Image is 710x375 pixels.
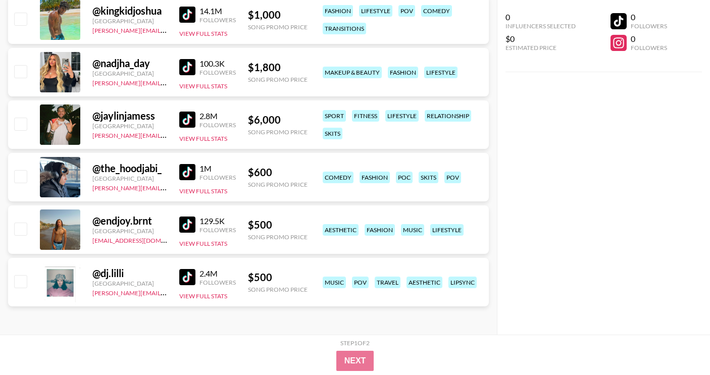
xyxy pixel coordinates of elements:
div: [GEOGRAPHIC_DATA] [92,227,167,235]
div: $0 [505,34,576,44]
div: lifestyle [359,5,392,17]
div: 0 [631,12,667,22]
div: comedy [421,5,452,17]
a: [PERSON_NAME][EMAIL_ADDRESS][DOMAIN_NAME] [92,25,242,34]
div: [GEOGRAPHIC_DATA] [92,122,167,130]
div: Influencers Selected [505,22,576,30]
div: 129.5K [199,216,236,226]
button: View Full Stats [179,82,227,90]
div: Song Promo Price [248,286,308,293]
div: $ 500 [248,271,308,284]
div: $ 500 [248,219,308,231]
img: TikTok [179,269,195,285]
div: music [401,224,424,236]
div: 1M [199,164,236,174]
div: @ the_hoodjabi_ [92,162,167,175]
div: 2.8M [199,111,236,121]
div: Step 1 of 2 [340,339,370,347]
div: 100.3K [199,59,236,69]
a: [EMAIL_ADDRESS][DOMAIN_NAME] [92,235,194,244]
div: Followers [199,16,236,24]
div: sport [323,110,346,122]
div: fashion [365,224,395,236]
iframe: Drift Widget Chat Controller [660,325,698,363]
a: [PERSON_NAME][EMAIL_ADDRESS][DOMAIN_NAME] [92,182,242,192]
div: fashion [388,67,418,78]
div: @ dj.lilli [92,267,167,280]
img: TikTok [179,112,195,128]
div: pov [444,172,461,183]
div: music [323,277,346,288]
div: @ kingkidjoshua [92,5,167,17]
div: Estimated Price [505,44,576,51]
div: @ jaylinjamess [92,110,167,122]
div: Song Promo Price [248,76,308,83]
div: $ 6,000 [248,114,308,126]
div: fashion [360,172,390,183]
img: TikTok [179,164,195,180]
div: @ nadjha_day [92,57,167,70]
div: lipsync [448,277,477,288]
div: $ 600 [248,166,308,179]
div: aesthetic [323,224,359,236]
div: 0 [631,34,667,44]
button: View Full Stats [179,187,227,195]
div: $ 1,000 [248,9,308,21]
div: aesthetic [407,277,442,288]
button: View Full Stats [179,135,227,142]
div: [GEOGRAPHIC_DATA] [92,17,167,25]
div: pov [352,277,369,288]
button: View Full Stats [179,292,227,300]
button: Next [336,351,374,371]
div: $ 1,800 [248,61,308,74]
div: 14.1M [199,6,236,16]
div: comedy [323,172,353,183]
button: View Full Stats [179,30,227,37]
div: Followers [199,226,236,234]
img: TikTok [179,59,195,75]
div: fashion [323,5,353,17]
a: [PERSON_NAME][EMAIL_ADDRESS][DOMAIN_NAME] [92,287,242,297]
div: Followers [199,174,236,181]
a: [PERSON_NAME][EMAIL_ADDRESS][DOMAIN_NAME] [92,130,242,139]
div: Song Promo Price [248,128,308,136]
div: Followers [199,69,236,76]
div: Followers [199,279,236,286]
div: makeup & beauty [323,67,382,78]
div: skits [419,172,438,183]
div: @ endjoy.brnt [92,215,167,227]
button: View Full Stats [179,240,227,247]
div: [GEOGRAPHIC_DATA] [92,280,167,287]
div: relationship [425,110,471,122]
div: lifestyle [424,67,458,78]
div: Followers [199,121,236,129]
div: [GEOGRAPHIC_DATA] [92,175,167,182]
div: Song Promo Price [248,23,308,31]
div: pov [398,5,415,17]
div: fitness [352,110,379,122]
img: TikTok [179,217,195,233]
img: TikTok [179,7,195,23]
div: [GEOGRAPHIC_DATA] [92,70,167,77]
div: Song Promo Price [248,181,308,188]
div: 2.4M [199,269,236,279]
div: Song Promo Price [248,233,308,241]
div: travel [375,277,400,288]
div: poc [396,172,413,183]
div: Followers [631,44,667,51]
div: skits [323,128,342,139]
a: [PERSON_NAME][EMAIL_ADDRESS][DOMAIN_NAME] [92,77,242,87]
div: Followers [631,22,667,30]
div: lifestyle [385,110,419,122]
div: lifestyle [430,224,464,236]
div: transitions [323,23,366,34]
div: 0 [505,12,576,22]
